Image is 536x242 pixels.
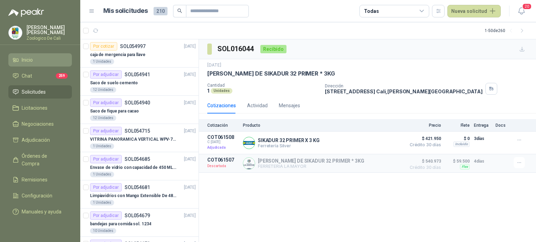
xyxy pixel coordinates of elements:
h3: SOL016044 [217,44,255,54]
p: Descartada [207,163,239,170]
div: Por adjudicar [90,70,122,79]
div: Unidades [211,88,232,94]
p: [DATE] [184,184,196,191]
div: Por adjudicar [90,155,122,163]
p: Zoologico De Cali [27,36,72,40]
p: SOL054997 [120,44,146,49]
p: Adjudicada [207,144,239,151]
div: 1 Unidades [90,143,114,149]
h1: Mis solicitudes [103,6,148,16]
p: [DATE] [184,212,196,219]
div: 1 Unidades [90,200,114,205]
div: Incluido [453,141,470,147]
p: FERRETERIA LA MAYOR [258,164,364,169]
p: 3 días [474,134,491,143]
span: Licitaciones [22,104,47,112]
p: SOL054940 [125,100,150,105]
a: Por adjudicarSOL054715[DATE] VITRINA PANORAMICA VERTICAL WPV-700FA1 Unidades [80,124,199,152]
p: SOL054715 [125,128,150,133]
a: Chat259 [8,69,72,83]
p: Precio [406,123,441,128]
p: Cotización [207,123,239,128]
button: Nueva solicitud [447,5,501,17]
a: Por adjudicarSOL054681[DATE] Limpiavidrios con Mango Extensible De 48 a 78 cm1 Unidades [80,180,199,209]
p: 4 días [474,157,491,165]
p: SOL054679 [125,213,150,218]
span: Crédito 30 días [406,165,441,170]
div: Por adjudicar [90,211,122,220]
p: $ 59.500 [445,157,470,165]
p: Envase de vidrio con capacidad de 450 ML – 9X8X8 CM Caja x 12 unidades [90,164,177,171]
div: Por cotizar [90,42,117,50]
p: 1 [207,88,209,94]
button: 20 [515,5,528,17]
span: $ 421.950 [406,134,441,143]
div: 1 Unidades [90,172,114,177]
div: Mensajes [279,102,300,109]
a: Por adjudicarSOL054941[DATE] Saco de suelo cemento12 Unidades [80,68,199,96]
p: Ferretería Silver [258,143,320,148]
p: Cantidad [207,83,319,88]
img: Company Logo [243,158,255,169]
img: Company Logo [243,137,255,149]
div: 1 - 50 de 260 [485,25,528,36]
p: [STREET_ADDRESS] Cali , [PERSON_NAME][GEOGRAPHIC_DATA] [325,88,483,94]
a: Negociaciones [8,117,72,131]
a: Licitaciones [8,101,72,115]
p: COT061507 [207,157,239,163]
span: Órdenes de Compra [22,152,65,167]
div: 12 Unidades [90,115,116,121]
p: Producto [243,123,402,128]
span: 20 [522,3,532,10]
a: Configuración [8,189,72,202]
div: 1 Unidades [90,59,114,64]
p: Flete [445,123,470,128]
div: Flex [460,164,470,170]
p: [DATE] [184,43,196,50]
span: Chat [22,72,32,80]
p: SOL054681 [125,185,150,190]
span: $ 540.973 [406,157,441,165]
img: Logo peakr [8,8,44,17]
p: Dirección [325,84,483,88]
span: Configuración [22,192,52,200]
span: C: [DATE] [207,140,239,144]
p: Entrega [474,123,491,128]
div: Cotizaciones [207,102,236,109]
a: Por adjudicarSOL054679[DATE] bandejas para comida sol. 123410 Unidades [80,209,199,237]
a: Por cotizarSOL054997[DATE] caja de mergencia para llave1 Unidades [80,39,199,68]
span: Crédito 30 días [406,143,441,147]
p: bandejas para comida sol. 1234 [90,221,151,227]
a: Remisiones [8,173,72,186]
p: caja de mergencia para llave [90,52,146,58]
p: [DATE] [184,100,196,106]
div: 12 Unidades [90,87,116,93]
p: $ 0 [445,134,470,143]
div: Por adjudicar [90,127,122,135]
p: [DATE] [184,156,196,163]
span: Manuales y ayuda [22,208,61,216]
div: Recibido [260,45,286,53]
span: Inicio [22,56,33,64]
p: [DATE] [207,62,221,69]
span: 259 [56,73,68,79]
p: [DATE] [184,128,196,134]
p: Docs [496,123,509,128]
span: Negociaciones [22,120,54,128]
span: Solicitudes [22,88,46,96]
a: Adjudicación [8,133,72,147]
p: SIKADUR 32 PRIMER X 3 KG [258,138,320,143]
a: Manuales y ayuda [8,205,72,218]
span: 210 [154,7,167,15]
p: [PERSON_NAME] [PERSON_NAME] [27,25,72,35]
a: Solicitudes [8,85,72,99]
span: Remisiones [22,176,47,184]
img: Company Logo [9,26,22,39]
a: Inicio [8,53,72,67]
a: Por adjudicarSOL054685[DATE] Envase de vidrio con capacidad de 450 ML – 9X8X8 CM Caja x 12 unidad... [80,152,199,180]
p: COT061508 [207,134,239,140]
a: Órdenes de Compra [8,149,72,170]
div: Por adjudicar [90,183,122,192]
p: SOL054941 [125,72,150,77]
p: [PERSON_NAME] DE SIKADUR 32 PRIMER * 3KG [207,70,335,77]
